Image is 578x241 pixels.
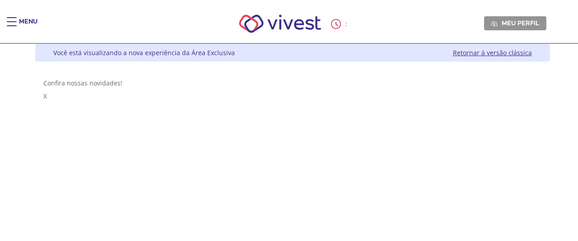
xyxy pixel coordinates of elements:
[453,48,532,57] a: Retornar à versão clássica
[28,44,550,241] div: Vivest
[491,20,498,27] img: Meu perfil
[229,5,331,43] img: Vivest
[43,92,47,100] span: X
[502,19,539,27] span: Meu perfil
[331,19,349,29] div: :
[43,79,542,87] div: Confira nossas novidades!
[19,17,37,35] div: Menu
[484,16,546,30] a: Meu perfil
[53,48,235,57] div: Você está visualizando a nova experiência da Área Exclusiva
